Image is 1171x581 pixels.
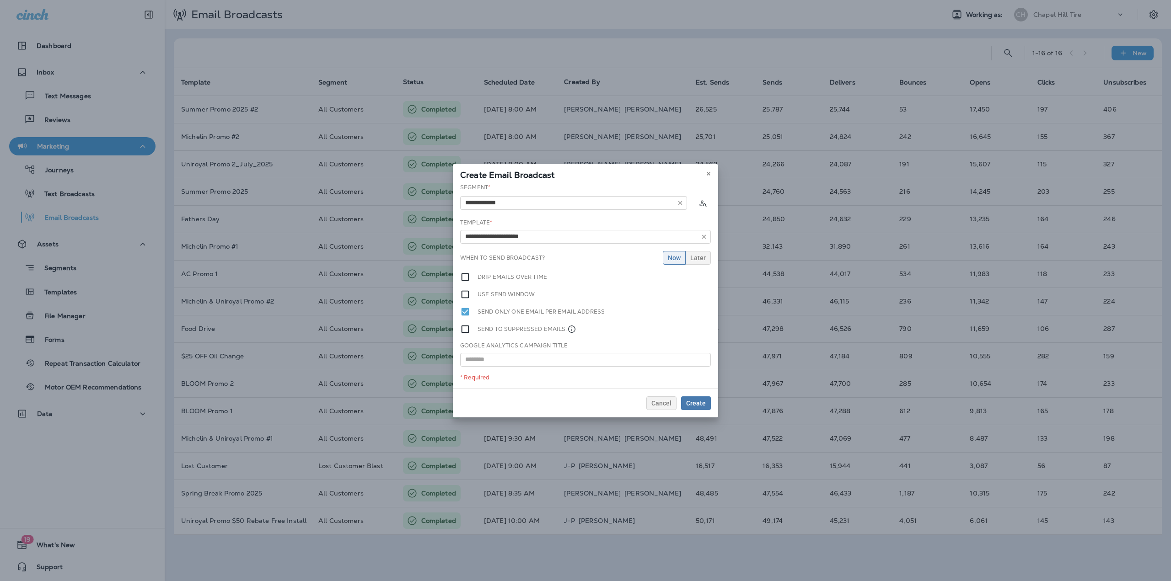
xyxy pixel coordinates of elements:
label: Use send window [478,289,535,299]
label: When to send broadcast? [460,254,545,261]
button: Later [685,251,711,265]
span: Now [668,255,681,261]
label: Drip emails over time [478,272,547,282]
span: Create [686,400,706,406]
label: Google Analytics Campaign Title [460,342,568,349]
label: Template [460,219,492,226]
label: Send to suppressed emails. [478,324,576,334]
span: Cancel [651,400,671,406]
button: Calculate the estimated number of emails to be sent based on selected segment. (This could take a... [694,195,711,211]
label: Send only one email per email address [478,307,605,317]
span: Later [690,255,706,261]
div: Create Email Broadcast [453,164,718,183]
button: Now [663,251,686,265]
button: Create [681,396,711,410]
label: Segment [460,184,490,191]
div: * Required [460,374,711,381]
button: Cancel [646,396,677,410]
